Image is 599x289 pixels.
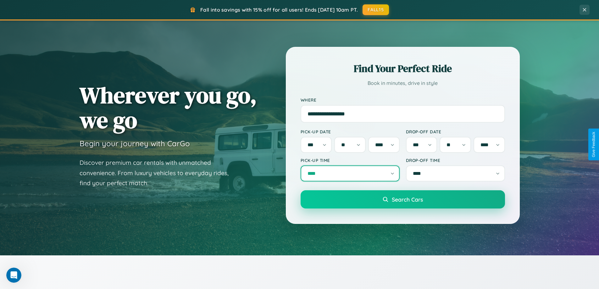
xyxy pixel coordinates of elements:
label: Drop-off Time [406,158,505,163]
iframe: Intercom live chat [6,268,21,283]
button: Search Cars [301,190,505,208]
h1: Wherever you go, we go [80,83,257,132]
span: Fall into savings with 15% off for all users! Ends [DATE] 10am PT. [200,7,358,13]
h2: Find Your Perfect Ride [301,62,505,75]
h3: Begin your journey with CarGo [80,139,190,148]
label: Where [301,97,505,103]
button: FALL15 [363,4,389,15]
label: Pick-up Date [301,129,400,134]
p: Discover premium car rentals with unmatched convenience. From luxury vehicles to everyday rides, ... [80,158,237,188]
p: Book in minutes, drive in style [301,79,505,88]
label: Drop-off Date [406,129,505,134]
div: Give Feedback [591,132,596,157]
span: Search Cars [392,196,423,203]
label: Pick-up Time [301,158,400,163]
